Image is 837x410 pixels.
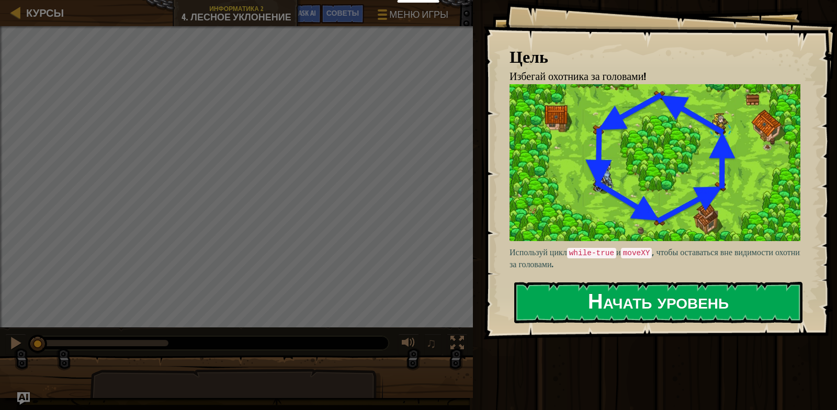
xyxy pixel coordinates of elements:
button: Ask AI [293,4,321,24]
button: Начать уровень [514,282,802,323]
img: Forest evasion [510,84,808,241]
code: moveXY [621,248,652,258]
span: Ask AI [298,8,316,18]
a: Курсы [21,6,64,20]
code: while-true [567,248,616,258]
span: Меню игры [389,8,448,21]
button: Ctrl + P: Pause [5,334,26,355]
button: Переключить полноэкранный режим [447,334,468,355]
span: ♫ [426,335,437,351]
li: Избегай охотника за головами! [496,69,798,84]
button: Меню игры [369,4,455,29]
button: Ask AI [17,392,30,405]
div: Цель [510,45,800,69]
span: Курсы [26,6,64,20]
span: Избегай охотника за головами! [510,69,646,83]
button: Регулировать громкость [398,334,419,355]
span: Советы [326,8,359,18]
p: Используй цикл и , чтобы оставаться вне видимости охотника за головами. [510,246,808,270]
button: ♫ [424,334,442,355]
